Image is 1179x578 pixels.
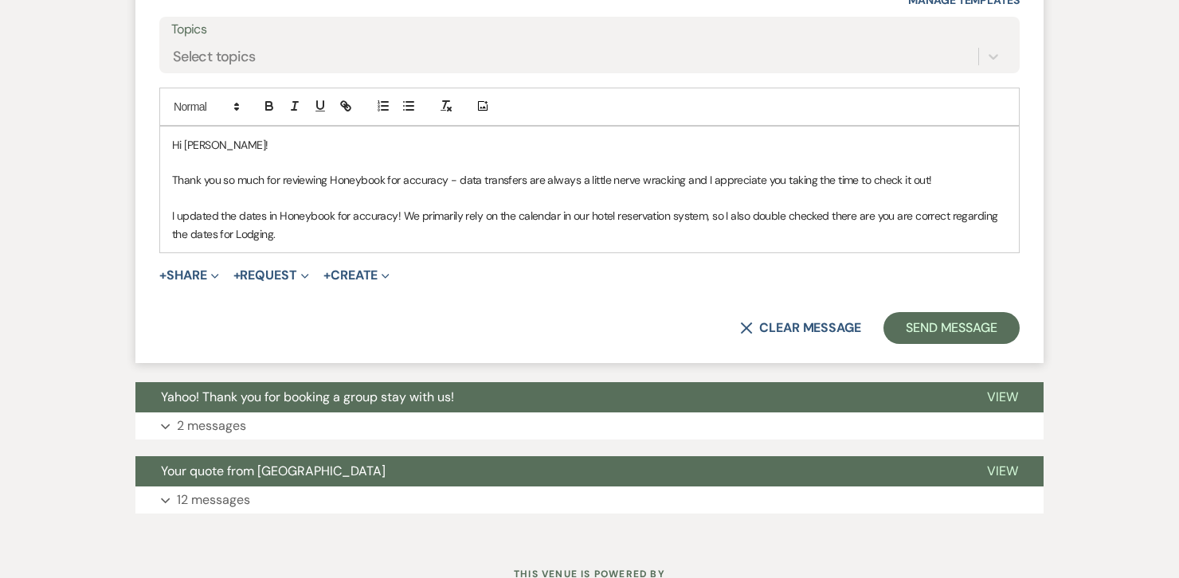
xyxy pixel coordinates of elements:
[883,312,1020,344] button: Send Message
[135,412,1044,439] button: 2 messages
[135,382,962,412] button: Yahoo! Thank you for booking a group stay with us!
[161,389,454,405] span: Yahoo! Thank you for booking a group stay with us!
[177,490,250,510] p: 12 messages
[159,269,219,282] button: Share
[173,45,256,67] div: Select topics
[233,269,241,282] span: +
[962,382,1044,412] button: View
[161,463,386,479] span: Your quote from [GEOGRAPHIC_DATA]
[962,456,1044,486] button: View
[172,207,1007,243] p: I updated the dates in Honeybook for accuracy! We primarily rely on the calendar in our hotel res...
[233,269,309,282] button: Request
[323,269,331,282] span: +
[172,171,1007,189] p: Thank you so much for reviewing Honeybook for accuracy - data transfers are always a little nerve...
[323,269,390,282] button: Create
[171,18,1008,41] label: Topics
[987,463,1018,479] span: View
[740,322,861,334] button: Clear message
[159,269,166,282] span: +
[987,389,1018,405] span: View
[135,486,1044,514] button: 12 messages
[135,456,962,486] button: Your quote from [GEOGRAPHIC_DATA]
[177,416,246,436] p: 2 messages
[172,136,1007,154] p: Hi [PERSON_NAME]!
